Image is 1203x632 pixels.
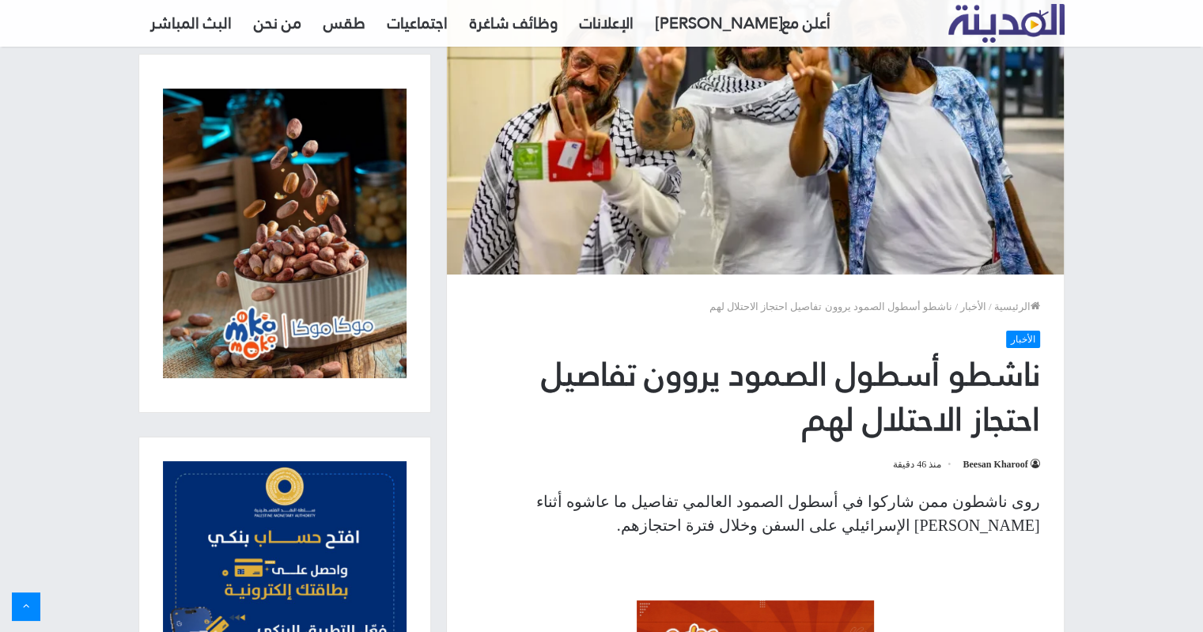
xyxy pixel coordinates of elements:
[963,459,1039,470] a: Beesan Kharoof
[955,301,958,312] em: /
[471,490,1040,537] p: روى ناشطون ممن شاركوا في أسطول الصمود العالمي تفاصيل ما عاشوه أثناء [PERSON_NAME] الإسرائيلي على ...
[709,301,953,312] span: ناشطو أسطول الصمود يروون تفاصيل احتجاز الاحتلال لهم
[948,5,1065,44] a: تلفزيون المدينة
[960,301,986,312] a: الأخبار
[948,4,1065,43] img: تلفزيون المدينة
[471,352,1040,443] h1: ناشطو أسطول الصمود يروون تفاصيل احتجاز الاحتلال لهم
[994,301,1040,312] a: الرئيسية
[989,301,992,312] em: /
[893,455,953,474] span: منذ 46 دقيقة
[1006,331,1040,348] a: الأخبار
